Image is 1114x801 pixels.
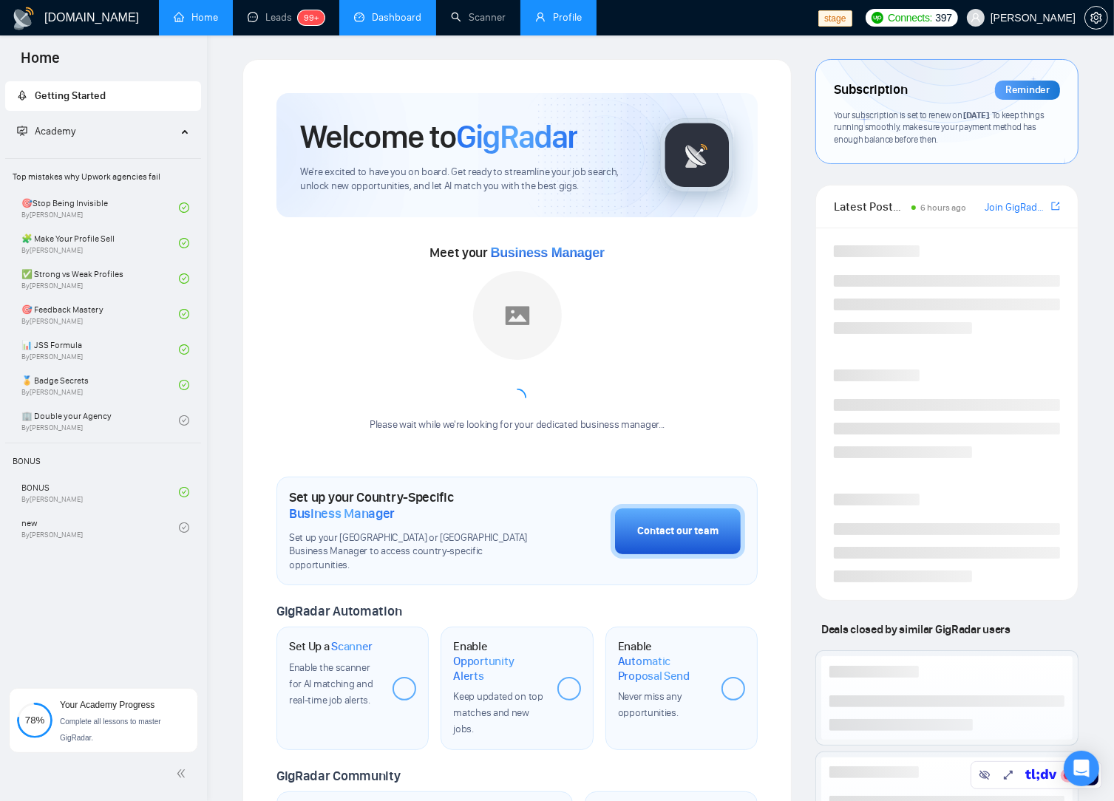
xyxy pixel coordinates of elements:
[17,125,75,137] span: Academy
[618,690,682,719] span: Never miss any opportunities.
[21,369,179,401] a: 🏅 Badge SecretsBy[PERSON_NAME]
[179,238,189,248] span: check-circle
[1084,12,1108,24] a: setting
[17,126,27,136] span: fund-projection-screen
[456,117,577,157] span: GigRadar
[35,125,75,137] span: Academy
[453,654,545,683] span: Opportunity Alerts
[618,639,710,683] h1: Enable
[618,654,710,683] span: Automatic Proposal Send
[331,639,373,654] span: Scanner
[179,273,189,284] span: check-circle
[300,166,636,194] span: We're excited to have you on board. Get ready to streamline your job search, unlock new opportuni...
[21,333,179,366] a: 📊 JSS FormulaBy[PERSON_NAME]
[289,531,537,573] span: Set up your [GEOGRAPHIC_DATA] or [GEOGRAPHIC_DATA] Business Manager to access country-specific op...
[179,309,189,319] span: check-circle
[535,11,582,24] a: userProfile
[9,47,72,78] span: Home
[12,7,35,30] img: logo
[179,202,189,213] span: check-circle
[179,487,189,497] span: check-circle
[289,661,373,706] span: Enable the scanner for AI matching and real-time job alerts.
[35,89,106,102] span: Getting Started
[453,690,543,735] span: Keep updated on top matches and new jobs.
[888,10,932,26] span: Connects:
[1051,200,1060,214] a: export
[21,191,179,224] a: 🎯Stop Being InvisibleBy[PERSON_NAME]
[60,718,161,742] span: Complete all lessons to master GigRadar.
[289,489,537,522] h1: Set up your Country-Specific
[872,12,883,24] img: upwork-logo.png
[473,271,562,360] img: placeholder.png
[361,418,673,432] div: Please wait while we're looking for your dedicated business manager...
[509,389,526,406] span: loading
[971,13,981,23] span: user
[7,162,200,191] span: Top mistakes why Upwork agencies fail
[179,415,189,426] span: check-circle
[5,152,201,544] li: Academy Homepage
[1084,6,1108,30] button: setting
[1085,12,1107,24] span: setting
[248,11,325,24] a: messageLeads99+
[21,511,179,544] a: newBy[PERSON_NAME]
[660,118,734,192] img: gigradar-logo.png
[1051,200,1060,212] span: export
[985,200,1048,216] a: Join GigRadar Slack Community
[935,10,951,26] span: 397
[176,766,191,781] span: double-left
[354,11,421,24] a: dashboardDashboard
[276,603,401,619] span: GigRadar Automation
[21,476,179,508] a: BONUSBy[PERSON_NAME]
[430,245,605,261] span: Meet your
[21,404,179,437] a: 🏢 Double your AgencyBy[PERSON_NAME]
[174,11,218,24] a: homeHome
[298,10,325,25] sup: 99+
[289,505,395,522] span: Business Manager
[611,504,745,559] button: Contact our team
[1064,751,1099,786] div: Open Intercom Messenger
[300,117,577,157] h1: Welcome to
[834,78,907,103] span: Subscription
[920,202,966,213] span: 6 hours ago
[21,262,179,295] a: ✅ Strong vs Weak ProfilesBy[PERSON_NAME]
[17,715,52,725] span: 78%
[818,10,852,27] span: stage
[637,523,719,539] div: Contact our team
[963,109,988,120] span: [DATE]
[834,197,907,216] span: Latest Posts from the GigRadar Community
[451,11,506,24] a: searchScanner
[453,639,545,683] h1: Enable
[7,446,200,476] span: BONUS
[276,768,401,784] span: GigRadar Community
[5,81,201,111] li: Getting Started
[834,109,1044,145] span: Your subscription is set to renew on . To keep things running smoothly, make sure your payment me...
[491,245,605,260] span: Business Manager
[815,616,1016,642] span: Deals closed by similar GigRadar users
[60,700,154,710] span: Your Academy Progress
[21,298,179,330] a: 🎯 Feedback MasteryBy[PERSON_NAME]
[179,380,189,390] span: check-circle
[179,522,189,533] span: check-circle
[289,639,373,654] h1: Set Up a
[17,90,27,100] span: rocket
[995,81,1060,100] div: Reminder
[179,344,189,355] span: check-circle
[21,227,179,259] a: 🧩 Make Your Profile SellBy[PERSON_NAME]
